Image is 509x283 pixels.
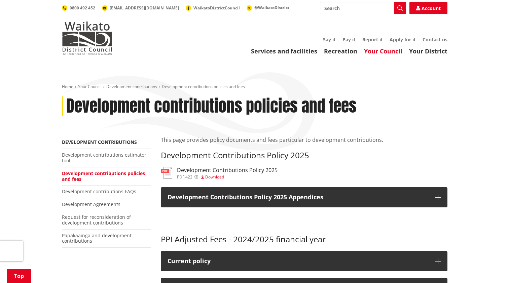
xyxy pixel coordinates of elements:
a: @WaikatoDistrict [247,5,289,10]
h3: Development Contributions Policy 2025 [177,167,278,173]
a: Development contributions estimator tool [62,152,146,164]
button: Development Contributions Policy 2025 Appendices [161,187,447,207]
span: @WaikatoDistrict [254,5,289,10]
div: Current policy [168,258,429,265]
span: 0800 492 452 [70,5,95,11]
a: Your Council [78,84,102,89]
a: Development Agreements [62,201,120,207]
a: Contact us [423,36,447,43]
a: Papakaainga and development contributions [62,232,132,244]
input: Search input [320,2,406,14]
span: 422 KB [185,174,198,180]
a: Services and facilities [251,47,317,55]
p: This page provides policy documents and fees particular to development contributions. [161,136,447,144]
a: Pay it [342,36,356,43]
span: Download [205,174,224,180]
span: WaikatoDistrictCouncil [193,5,240,11]
a: Your District [409,47,447,55]
h1: Development contributions policies and fees [66,96,357,116]
a: Top [7,269,31,283]
a: Say it [323,36,336,43]
a: Development contributions policies and fees [62,170,145,182]
a: Home [62,84,73,89]
h3: Development Contributions Policy 2025 [161,151,447,160]
a: Development Contributions Policy 2025 pdf,422 KB Download [161,167,278,179]
a: WaikatoDistrictCouncil [186,5,240,11]
a: Account [409,2,447,14]
span: Development contributions policies and fees [162,84,245,89]
a: Apply for it [390,36,416,43]
img: document-pdf.svg [161,167,172,179]
h3: Development Contributions Policy 2025 Appendices [168,194,429,201]
button: Current policy [161,251,447,271]
div: , [177,175,278,179]
a: Development contributions [106,84,157,89]
img: Waikato District Council - Te Kaunihera aa Takiwaa o Waikato [62,22,112,55]
a: Request for reconsideration of development contributions [62,214,131,226]
a: Development contributions [62,139,137,145]
h3: PPI Adjusted Fees - 2024/2025 financial year [161,235,447,244]
a: Development contributions FAQs [62,188,136,195]
a: [EMAIL_ADDRESS][DOMAIN_NAME] [102,5,179,11]
nav: breadcrumb [62,84,447,90]
a: 0800 492 452 [62,5,95,11]
span: pdf [177,174,184,180]
a: Report it [362,36,383,43]
a: Your Council [364,47,402,55]
span: [EMAIL_ADDRESS][DOMAIN_NAME] [110,5,179,11]
a: Recreation [324,47,357,55]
